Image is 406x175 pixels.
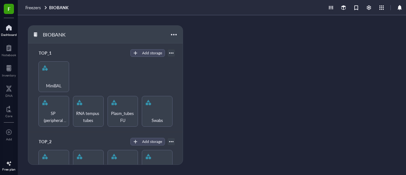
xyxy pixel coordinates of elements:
div: Dashboard [1,33,17,37]
div: BIOBANK [40,29,78,40]
span: Freezers [25,4,41,10]
a: Freezers [25,5,48,10]
a: DNA [5,84,13,98]
span: Swabs [152,117,163,124]
div: Free plan [2,167,16,171]
button: Add storage [130,138,165,145]
div: Add [6,137,12,141]
div: Add storage [142,50,162,56]
div: Add storage [142,139,162,145]
div: Core [5,114,12,118]
div: Notebook [2,53,16,57]
span: RNA tempus tubes [76,110,101,124]
span: F [8,5,10,13]
span: Plasm_tubes FU [110,110,135,124]
button: Add storage [130,49,165,57]
a: Inventory [2,63,16,77]
div: TOP_1 [36,49,74,57]
div: DNA [5,94,13,98]
span: SP (peripheral blood)_Tubes [41,110,66,124]
span: MiniBAL [46,82,62,89]
div: TOP_2 [36,137,74,146]
div: Inventory [2,73,16,77]
a: BIOBANK [49,5,70,10]
a: Notebook [2,43,16,57]
a: Dashboard [1,23,17,37]
a: Core [5,104,12,118]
